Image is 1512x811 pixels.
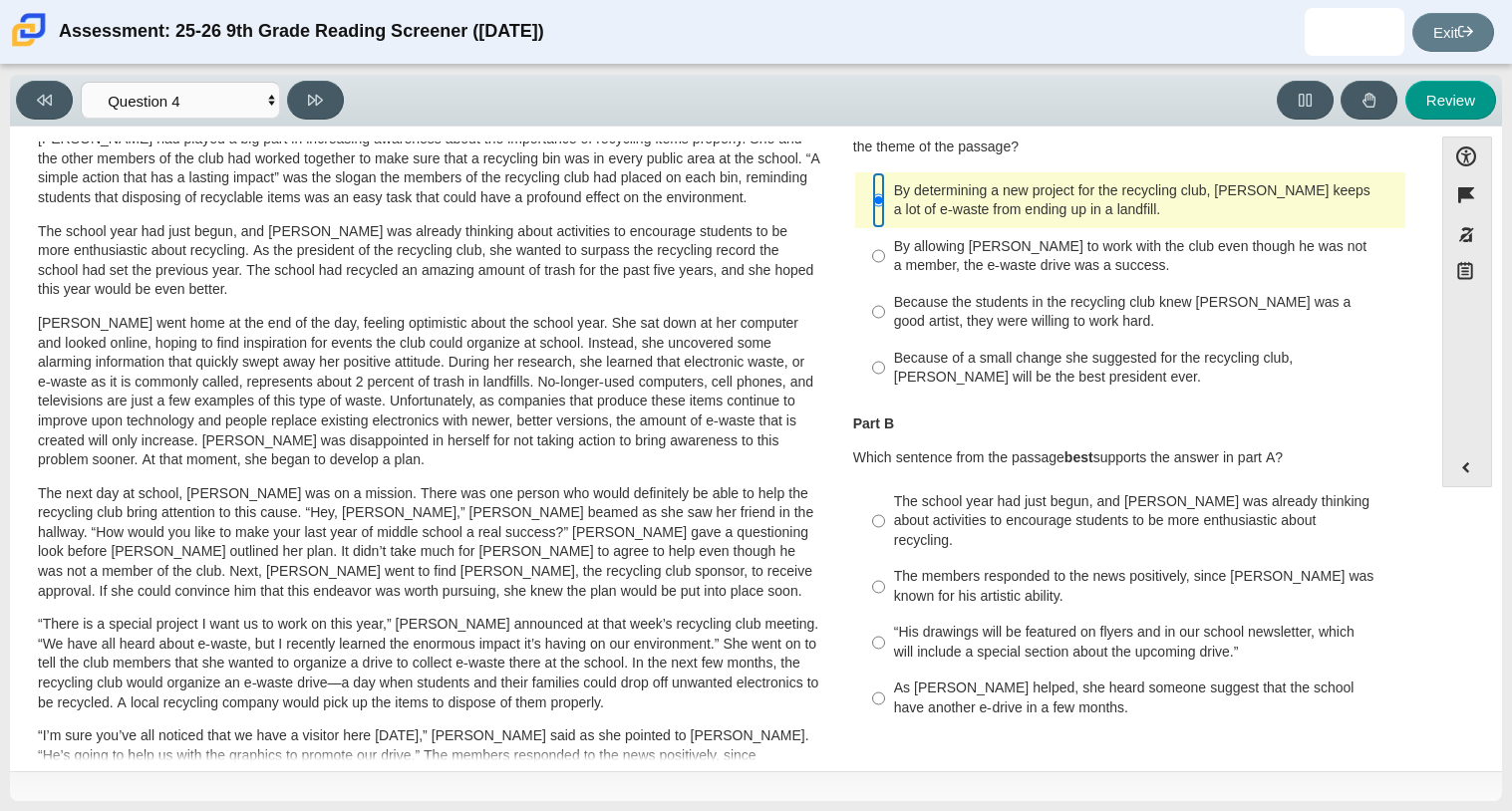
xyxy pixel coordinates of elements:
[1341,81,1397,120] button: Raise Your Hand
[1339,16,1370,48] img: mouanald.kamara.hehc30
[8,37,50,54] a: Carmen School of Science & Technology
[20,136,1422,763] div: Assessment items
[894,181,1397,220] div: By determining a new project for the recycling club, [PERSON_NAME] keeps a lot of e-waste from en...
[38,91,820,208] p: [PERSON_NAME] looked on with pride as she observed a fellow eighth grader casually walk over to o...
[894,567,1397,606] div: The members responded to the news positively, since [PERSON_NAME] was known for his artistic abil...
[38,726,820,804] p: “I’m sure you’ve all noticed that we have a visitor here [DATE],” [PERSON_NAME] said as she point...
[8,9,50,51] img: Carmen School of Science & Technology
[1442,175,1492,214] button: Flag item
[38,615,820,712] p: “There is a special project I want us to work on this year,” [PERSON_NAME] announced at that week...
[38,222,820,300] p: The school year had just begun, and [PERSON_NAME] was already thinking about activities to encour...
[59,8,544,56] div: Assessment: 25-26 9th Grade Reading Screener ([DATE])
[1405,81,1496,120] button: Review
[1064,448,1093,466] b: best
[853,414,894,432] b: Part B
[1442,136,1492,175] button: Open Accessibility Menu
[894,623,1397,662] div: “His drawings will be featured on flyers and in our school newsletter, which will include a speci...
[38,314,820,470] p: [PERSON_NAME] went home at the end of the day, feeling optimistic about the school year. She sat ...
[38,484,820,602] p: The next day at school, [PERSON_NAME] was on a mission. There was one person who would definitely...
[894,492,1397,551] div: The school year had just begun, and [PERSON_NAME] was already thinking about activities to encour...
[1412,13,1494,52] a: Exit
[1443,448,1491,486] button: Expand menu. Displays the button labels.
[894,349,1397,388] div: Because of a small change she suggested for the recycling club, [PERSON_NAME] will be the best pr...
[894,237,1397,276] div: By allowing [PERSON_NAME] to work with the club even though he was not a member, the e-waste driv...
[853,448,1407,468] p: Which sentence from the passage supports the answer in part A?
[1442,254,1492,295] button: Notepad
[894,678,1397,717] div: As [PERSON_NAME] helped, she heard someone suggest that the school have another e-drive in a few ...
[894,293,1397,332] div: Because the students in the recycling club knew [PERSON_NAME] was a good artist, they were willin...
[1442,215,1492,254] button: Toggle response masking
